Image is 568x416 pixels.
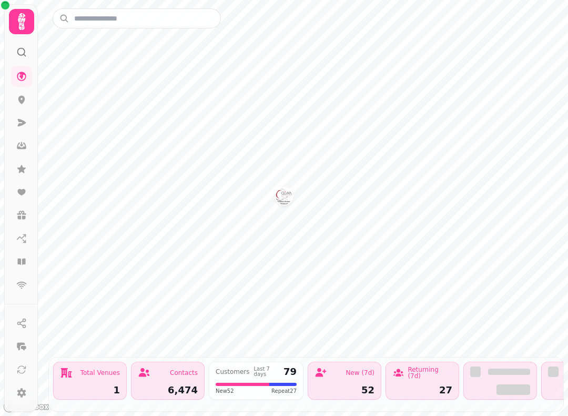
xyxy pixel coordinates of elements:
[392,385,452,395] div: 27
[315,385,374,395] div: 52
[170,370,198,376] div: Contacts
[271,387,297,395] span: Repeat 27
[216,369,250,375] div: Customers
[408,367,452,379] div: Returning (7d)
[138,385,198,395] div: 6,474
[276,188,292,205] button: Gurkha Cafe & Restauarant
[346,370,374,376] div: New (7d)
[80,370,120,376] div: Total Venues
[276,188,292,208] div: Map marker
[283,367,297,377] div: 79
[254,367,279,377] div: Last 7 days
[216,387,234,395] span: New 52
[3,401,49,413] a: Mapbox logo
[60,385,120,395] div: 1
